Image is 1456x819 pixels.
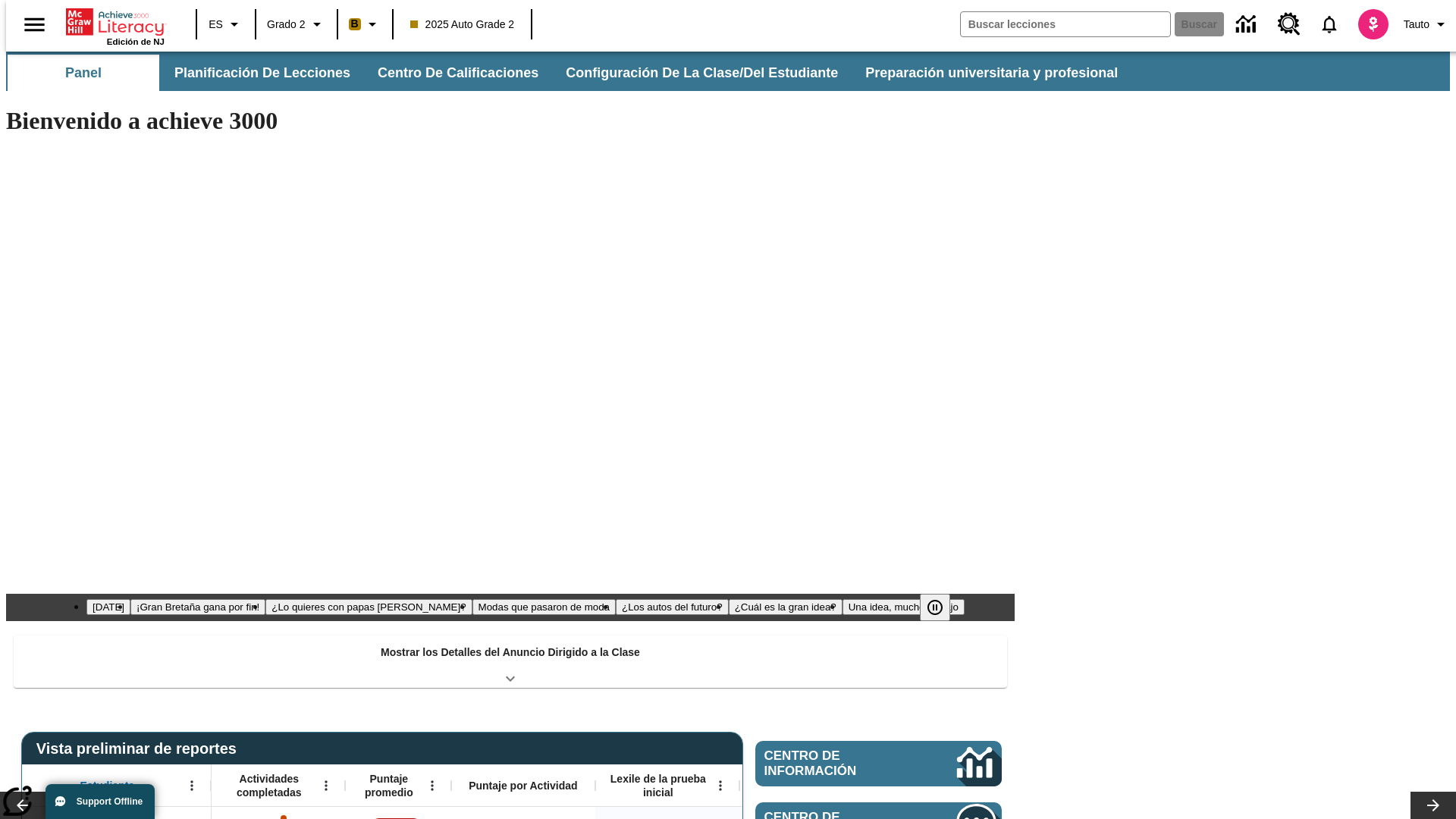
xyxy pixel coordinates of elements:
button: Centro de calificaciones [366,55,551,91]
span: B [351,14,359,33]
div: Mostrar los Detalles del Anuncio Dirigido a la Clase [14,635,1007,688]
button: Abrir menú [315,774,337,797]
button: Abrir menú [180,774,203,797]
span: Lexile de la prueba inicial [603,772,714,799]
button: Abrir menú [709,774,732,797]
button: Perfil/Configuración [1398,11,1456,38]
button: Diapositiva 1 Día del Trabajo [86,599,130,615]
span: Vista preliminar de reportes [36,740,244,758]
span: Puntaje por Actividad [469,779,577,792]
button: Panel [8,55,159,91]
button: Planificación de lecciones [162,55,362,91]
button: Pausar [920,594,950,621]
h1: Bienvenido a achieve 3000 [6,107,1015,135]
button: Diapositiva 6 ¿Cuál es la gran idea? [729,599,843,615]
span: Edición de NJ [107,37,165,46]
img: avatar image [1358,9,1389,39]
a: Portada [66,7,165,37]
input: Buscar campo [961,12,1170,36]
body: Máximo 600 caracteres Presiona Escape para desactivar la barra de herramientas Presiona Alt + F10... [6,12,221,26]
button: Escoja un nuevo avatar [1349,5,1398,44]
div: Subbarra de navegación [6,55,1131,91]
span: Tauto [1404,17,1429,33]
span: Estudiante [80,779,135,792]
button: Diapositiva 3 ¿Lo quieres con papas fritas? [265,599,472,615]
span: ES [209,17,223,33]
button: Grado: Grado 2, Elige un grado [261,11,332,38]
div: Subbarra de navegación [6,52,1450,91]
span: Grado 2 [267,17,306,33]
span: Centro de información [764,748,906,779]
button: Diapositiva 2 ¡Gran Bretaña gana por fin! [130,599,265,615]
button: Lenguaje: ES, Selecciona un idioma [202,11,250,38]
a: Centro de recursos, Se abrirá en una pestaña nueva. [1269,4,1310,45]
button: Support Offline [45,784,155,819]
div: Pausar [920,594,965,621]
a: Centro de información [755,741,1002,786]
button: Preparación universitaria y profesional [853,55,1130,91]
button: Carrusel de lecciones, seguir [1410,792,1456,819]
button: Diapositiva 7 Una idea, mucho trabajo [843,599,965,615]
button: Diapositiva 5 ¿Los autos del futuro? [616,599,729,615]
span: Actividades completadas [219,772,319,799]
span: 2025 Auto Grade 2 [410,17,515,33]
a: Centro de información [1227,4,1269,45]
button: Abrir el menú lateral [12,2,57,47]
a: Notificaciones [1310,5,1349,44]
div: Portada [66,5,165,46]
button: Boost El color de la clase es anaranjado claro. Cambiar el color de la clase. [343,11,388,38]
button: Abrir menú [421,774,444,797]
button: Diapositiva 4 Modas que pasaron de moda [472,599,616,615]
span: Puntaje promedio [353,772,425,799]
button: Configuración de la clase/del estudiante [554,55,850,91]
span: Support Offline [77,796,143,807]
p: Mostrar los Detalles del Anuncio Dirigido a la Clase [381,645,640,661]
